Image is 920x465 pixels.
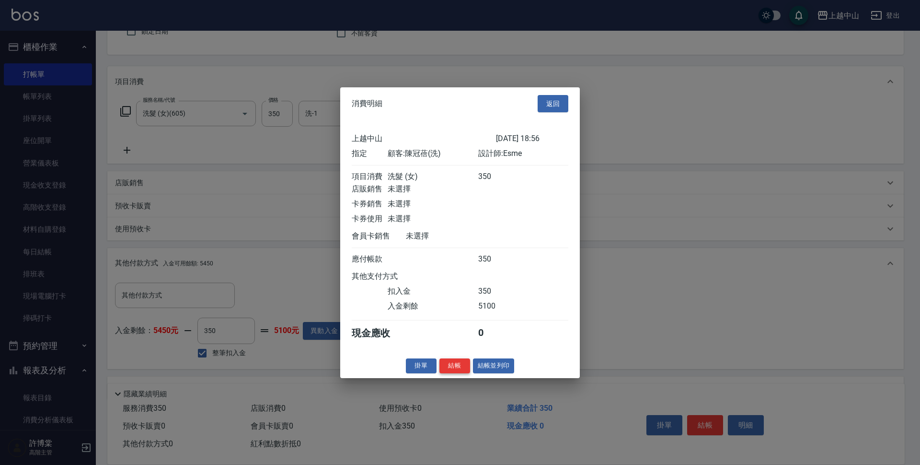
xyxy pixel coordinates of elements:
[352,149,388,159] div: 指定
[352,172,388,182] div: 項目消費
[388,199,478,209] div: 未選擇
[388,214,478,224] div: 未選擇
[388,286,478,297] div: 扣入金
[352,199,388,209] div: 卡券銷售
[478,149,568,159] div: 設計師: Esme
[406,231,496,241] div: 未選擇
[478,327,514,340] div: 0
[406,358,437,373] button: 掛單
[352,254,388,264] div: 應付帳款
[473,358,515,373] button: 結帳並列印
[352,134,496,144] div: 上越中山
[439,358,470,373] button: 結帳
[496,134,568,144] div: [DATE] 18:56
[352,184,388,194] div: 店販銷售
[388,149,478,159] div: 顧客: 陳冠蓓(洗)
[478,301,514,311] div: 5100
[538,95,568,112] button: 返回
[352,272,424,282] div: 其他支付方式
[352,231,406,241] div: 會員卡銷售
[388,301,478,311] div: 入金剩餘
[478,286,514,297] div: 350
[352,327,406,340] div: 現金應收
[352,99,382,108] span: 消費明細
[478,254,514,264] div: 350
[388,172,478,182] div: 洗髮 (女)
[388,184,478,194] div: 未選擇
[478,172,514,182] div: 350
[352,214,388,224] div: 卡券使用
